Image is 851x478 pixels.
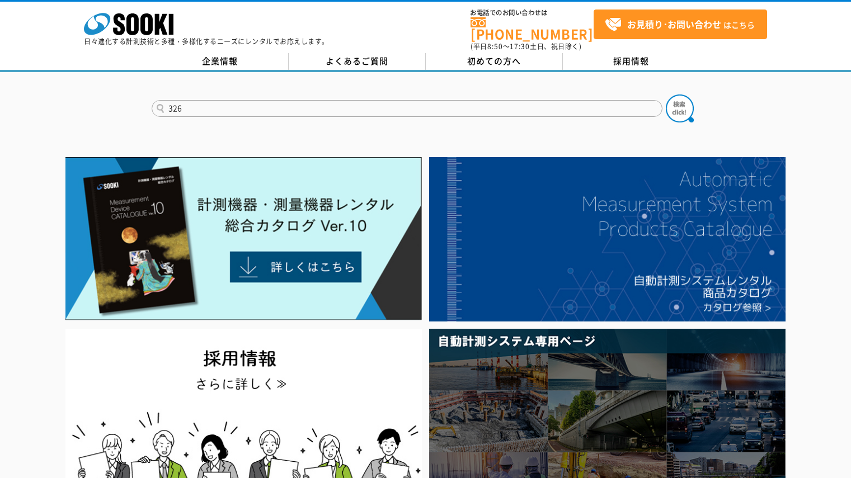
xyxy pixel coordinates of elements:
a: [PHONE_NUMBER] [471,17,594,40]
img: Catalog Ver10 [65,157,422,320]
a: 初めての方へ [426,53,563,70]
span: お電話でのお問い合わせは [471,10,594,16]
span: 8:50 [487,41,503,51]
span: はこちら [605,16,755,33]
a: よくあるご質問 [289,53,426,70]
span: (平日 ～ 土日、祝日除く) [471,41,581,51]
span: 初めての方へ [467,55,521,67]
input: 商品名、型式、NETIS番号を入力してください [152,100,662,117]
strong: お見積り･お問い合わせ [627,17,721,31]
a: お見積り･お問い合わせはこちら [594,10,767,39]
p: 日々進化する計測技術と多種・多様化するニーズにレンタルでお応えします。 [84,38,329,45]
a: 採用情報 [563,53,700,70]
span: 17:30 [510,41,530,51]
a: 企業情報 [152,53,289,70]
img: 自動計測システムカタログ [429,157,786,321]
img: btn_search.png [666,94,694,122]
